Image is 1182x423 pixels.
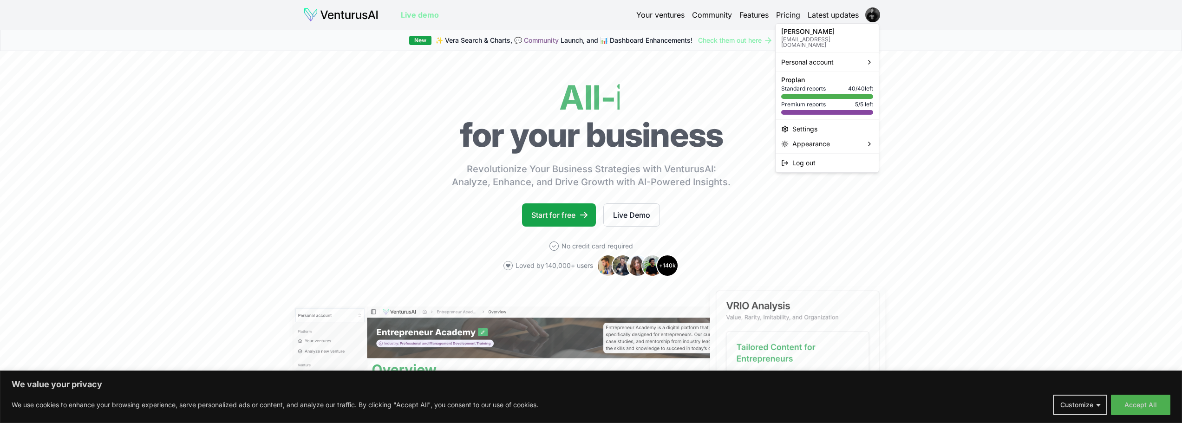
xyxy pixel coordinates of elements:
span: Appearance [792,139,830,149]
span: Log out [792,158,816,168]
a: Settings [777,122,877,137]
span: Standard reports [781,85,826,92]
p: [EMAIL_ADDRESS][DOMAIN_NAME] [781,37,873,48]
span: 5 / 5 left [855,101,873,108]
p: [PERSON_NAME] [781,28,873,35]
span: Premium reports [781,101,826,108]
p: Pro plan [781,77,873,83]
span: 40 / 40 left [848,85,873,92]
span: Personal account [781,58,834,67]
